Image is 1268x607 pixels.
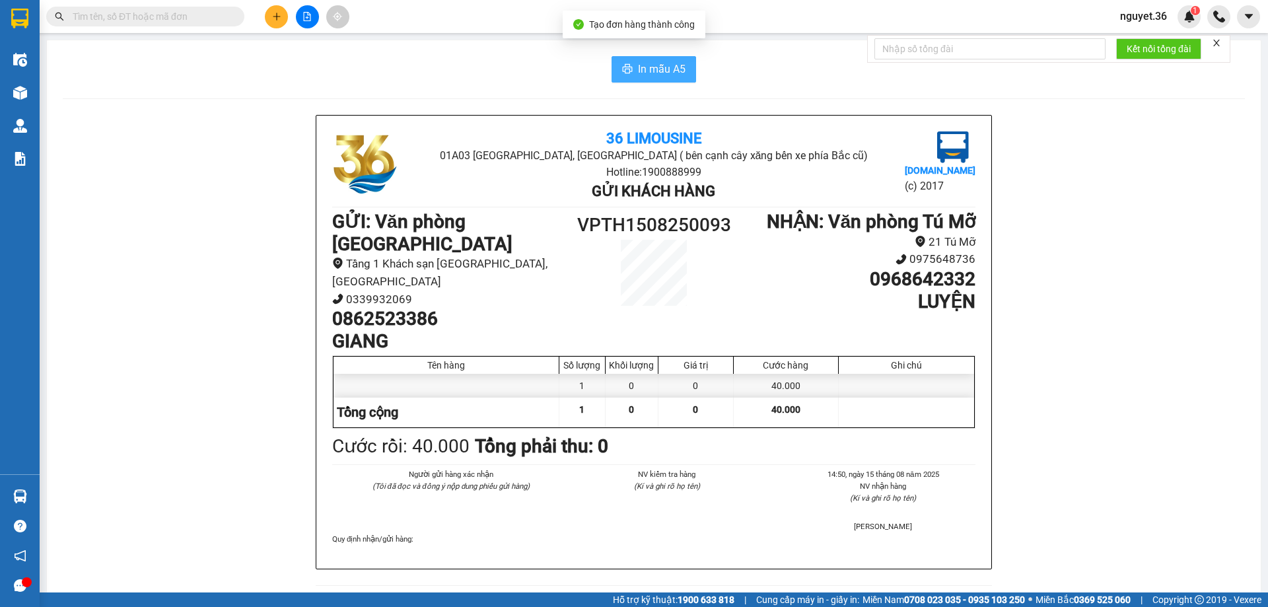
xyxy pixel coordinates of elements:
[13,489,27,503] img: warehouse-icon
[734,233,975,251] li: 21 Tú Mỡ
[1141,592,1143,607] span: |
[296,5,319,28] button: file-add
[737,360,835,371] div: Cước hàng
[734,291,975,313] h1: LUYỆN
[265,5,288,28] button: plus
[73,82,300,98] li: Hotline: 1900888999
[13,86,27,100] img: warehouse-icon
[744,592,746,607] span: |
[73,9,229,24] input: Tìm tên, số ĐT hoặc mã đơn
[734,250,975,268] li: 0975648736
[332,291,573,308] li: 0339932069
[915,236,926,247] span: environment
[14,520,26,532] span: question-circle
[734,374,839,398] div: 40.000
[771,404,800,415] span: 40.000
[1193,6,1197,15] span: 1
[579,404,584,415] span: 1
[302,12,312,21] span: file-add
[734,268,975,291] h1: 0968642332
[563,360,602,371] div: Số lượng
[332,533,975,545] div: Quy định nhận/gửi hàng :
[332,211,512,255] b: GỬI : Văn phòng [GEOGRAPHIC_DATA]
[904,594,1025,605] strong: 0708 023 035 - 0935 103 250
[332,293,343,304] span: phone
[842,360,971,371] div: Ghi chú
[622,63,633,76] span: printer
[1237,5,1260,28] button: caret-down
[1213,11,1225,22] img: phone-icon
[1036,592,1131,607] span: Miền Bắc
[1212,38,1221,48] span: close
[337,404,398,420] span: Tổng cộng
[332,308,573,330] h1: 0862523386
[905,165,975,176] b: [DOMAIN_NAME]
[634,482,700,491] i: (Kí và ghi rõ họ tên)
[874,38,1106,59] input: Nhập số tổng đài
[612,56,696,83] button: printerIn mẫu A5
[573,19,584,30] span: check-circle
[1183,11,1195,22] img: icon-new-feature
[73,32,300,82] li: 01A03 [GEOGRAPHIC_DATA], [GEOGRAPHIC_DATA] ( bên cạnh cây xăng bến xe phía Bắc cũ)
[791,468,975,480] li: 14:50, ngày 15 tháng 08 năm 2025
[638,61,686,77] span: In mẫu A5
[629,404,634,415] span: 0
[575,468,759,480] li: NV kiểm tra hàng
[326,5,349,28] button: aim
[333,12,342,21] span: aim
[332,255,573,290] li: Tầng 1 Khách sạn [GEOGRAPHIC_DATA], [GEOGRAPHIC_DATA]
[439,164,868,180] li: Hotline: 1900888999
[13,119,27,133] img: warehouse-icon
[767,211,975,232] b: NHẬN : Văn phòng Tú Mỡ
[139,15,234,32] b: 36 Limousine
[332,432,470,461] div: Cước rồi : 40.000
[272,12,281,21] span: plus
[1109,8,1178,24] span: nguyet.36
[863,592,1025,607] span: Miền Nam
[14,579,26,592] span: message
[11,9,28,28] img: logo-vxr
[1191,6,1200,15] sup: 1
[1074,594,1131,605] strong: 0369 525 060
[1028,597,1032,602] span: ⚪️
[1195,595,1204,604] span: copyright
[439,147,868,164] li: 01A03 [GEOGRAPHIC_DATA], [GEOGRAPHIC_DATA] ( bên cạnh cây xăng bến xe phía Bắc cũ)
[606,374,658,398] div: 0
[332,131,398,197] img: logo.jpg
[1243,11,1255,22] span: caret-down
[1116,38,1201,59] button: Kết nối tổng đài
[332,258,343,269] span: environment
[13,53,27,67] img: warehouse-icon
[937,131,969,163] img: logo.jpg
[678,594,734,605] strong: 1900 633 818
[592,183,715,199] b: Gửi khách hàng
[573,211,734,240] h1: VPTH1508250093
[13,152,27,166] img: solution-icon
[609,360,654,371] div: Khối lượng
[475,435,608,457] b: Tổng phải thu: 0
[332,330,573,353] h1: GIANG
[17,17,83,83] img: logo.jpg
[589,19,695,30] span: Tạo đơn hàng thành công
[606,130,701,147] b: 36 Limousine
[613,592,734,607] span: Hỗ trợ kỹ thuật:
[1127,42,1191,56] span: Kết nối tổng đài
[372,482,530,491] i: (Tôi đã đọc và đồng ý nộp dung phiếu gửi hàng)
[756,592,859,607] span: Cung cấp máy in - giấy in:
[791,480,975,492] li: NV nhận hàng
[905,178,975,194] li: (c) 2017
[693,404,698,415] span: 0
[896,254,907,265] span: phone
[559,374,606,398] div: 1
[55,12,64,21] span: search
[850,493,916,503] i: (Kí và ghi rõ họ tên)
[791,520,975,532] li: [PERSON_NAME]
[662,360,730,371] div: Giá trị
[14,550,26,562] span: notification
[337,360,555,371] div: Tên hàng
[359,468,543,480] li: Người gửi hàng xác nhận
[658,374,734,398] div: 0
